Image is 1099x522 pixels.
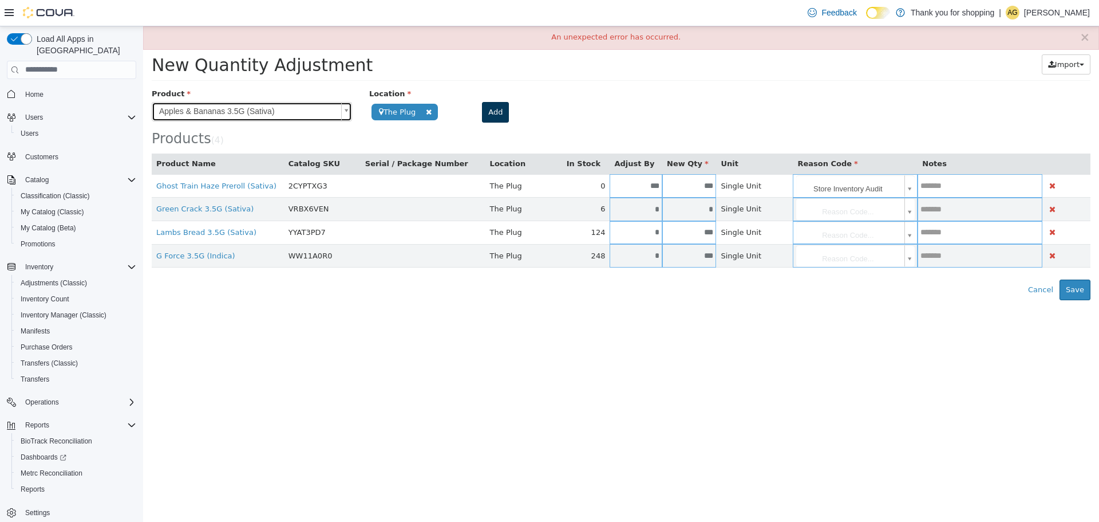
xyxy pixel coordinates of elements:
td: 2CYPTXG3 [141,148,218,171]
td: 248 [419,218,467,241]
span: Reports [16,482,136,496]
button: My Catalog (Classic) [11,204,141,220]
span: Catalog [21,173,136,187]
input: Dark Mode [866,7,890,19]
span: Promotions [21,240,56,249]
a: Transfers (Classic) [16,356,82,370]
button: Delete Product [904,199,915,213]
p: | [999,6,1001,19]
button: Delete Product [904,223,915,236]
span: Manifests [21,327,50,336]
span: The Plug [228,77,295,94]
span: Adjustments (Classic) [21,278,87,288]
span: 4 [72,109,77,119]
span: Single Unit [578,225,618,234]
a: Users [16,127,43,140]
button: Adjust By [471,132,513,143]
span: New Qty [524,133,566,142]
span: Inventory Manager (Classic) [21,311,106,320]
a: Promotions [16,237,60,251]
span: Adjustments (Classic) [16,276,136,290]
span: Users [16,127,136,140]
span: The Plug [347,155,379,164]
span: Reports [21,418,136,432]
span: The Plug [347,225,379,234]
a: G Force 3.5G (Indica) [13,225,92,234]
span: Load All Apps in [GEOGRAPHIC_DATA] [32,33,136,56]
a: Inventory Manager (Classic) [16,308,111,322]
span: Settings [21,505,136,520]
span: BioTrack Reconciliation [21,437,92,446]
a: Store Inventory Audit [653,149,772,171]
button: Users [21,111,48,124]
button: Delete Product [904,153,915,166]
button: Inventory Count [11,291,141,307]
img: Cova [23,7,74,18]
a: Inventory Count [16,292,74,306]
span: My Catalog (Beta) [21,223,76,233]
button: Promotions [11,236,141,252]
a: Dashboards [16,450,71,464]
button: Customers [2,148,141,165]
span: Feedback [821,7,856,18]
span: BioTrack Reconciliation [16,434,136,448]
button: Reports [2,417,141,433]
span: My Catalog (Classic) [16,205,136,219]
a: Reason Code... [653,195,772,217]
a: Adjustments (Classic) [16,276,92,290]
a: Ghost Train Haze Preroll (Sativa) [13,155,133,164]
span: Reason Code... [653,219,757,242]
span: Customers [21,150,136,164]
div: Alejandro Gomez [1006,6,1019,19]
span: Users [21,111,136,124]
span: My Catalog (Beta) [16,221,136,235]
a: Classification (Classic) [16,189,94,203]
span: Metrc Reconciliation [21,469,82,478]
button: Users [11,125,141,142]
span: Manifests [16,324,136,338]
td: VRBX6VEN [141,171,218,195]
span: Reason Code [654,133,714,142]
span: Inventory [25,262,53,272]
a: BioTrack Reconciliation [16,434,97,448]
button: Home [2,86,141,103]
span: Inventory Count [16,292,136,306]
button: × [936,5,947,17]
span: Location [226,63,268,72]
span: Single Unit [578,155,618,164]
a: Feedback [803,1,861,24]
button: In Stock [424,132,460,143]
button: My Catalog (Beta) [11,220,141,236]
a: Manifests [16,324,54,338]
span: Product [9,63,48,72]
button: Catalog SKU [145,132,199,143]
button: Inventory [21,260,58,274]
button: Operations [2,394,141,410]
button: Inventory [2,259,141,275]
button: Users [2,109,141,125]
button: Operations [21,395,64,409]
span: Dashboards [16,450,136,464]
span: Inventory Manager (Classic) [16,308,136,322]
button: Serial / Package Number [222,132,327,143]
button: Location [347,132,385,143]
button: Import [899,28,947,49]
span: Purchase Orders [21,343,73,352]
td: WW11A0R0 [141,218,218,241]
span: Reports [21,485,45,494]
a: Settings [21,506,54,520]
span: Users [25,113,43,122]
button: Cancel [879,253,916,274]
span: Operations [21,395,136,409]
span: Catalog [25,175,49,185]
span: Metrc Reconciliation [16,466,136,480]
span: Transfers (Classic) [21,359,78,368]
button: Classification (Classic) [11,188,141,204]
a: Lambs Bread 3.5G (Sativa) [13,202,113,210]
small: ( ) [68,109,81,119]
span: Import [912,34,936,42]
span: My Catalog (Classic) [21,207,84,217]
span: Transfers [21,375,49,384]
button: Add [339,76,366,96]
